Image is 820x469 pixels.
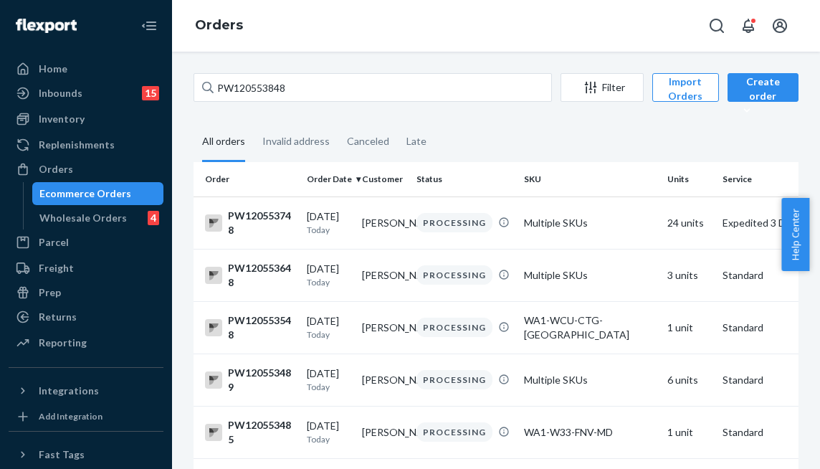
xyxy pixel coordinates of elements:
[39,162,73,176] div: Orders
[307,262,351,288] div: [DATE]
[662,301,717,354] td: 1 unit
[16,19,77,33] img: Flexport logo
[9,257,163,280] a: Freight
[416,318,492,337] div: PROCESSING
[307,276,351,288] p: Today
[416,422,492,442] div: PROCESSING
[524,313,656,342] div: WA1-WCU-CTG-[GEOGRAPHIC_DATA]
[723,425,819,440] p: Standard
[307,224,351,236] p: Today
[307,419,351,445] div: [DATE]
[9,158,163,181] a: Orders
[766,11,794,40] button: Open account menu
[347,123,389,160] div: Canceled
[148,211,159,225] div: 4
[183,5,254,47] ol: breadcrumbs
[39,186,131,201] div: Ecommerce Orders
[202,123,245,162] div: All orders
[356,301,411,354] td: [PERSON_NAME]
[39,310,77,324] div: Returns
[518,162,662,196] th: SKU
[416,370,492,389] div: PROCESSING
[518,249,662,301] td: Multiple SKUs
[9,133,163,156] a: Replenishments
[362,173,406,185] div: Customer
[142,86,159,100] div: 15
[356,406,411,458] td: [PERSON_NAME]
[307,381,351,393] p: Today
[356,196,411,249] td: [PERSON_NAME]
[406,123,426,160] div: Late
[416,265,492,285] div: PROCESSING
[9,408,163,425] a: Add Integration
[561,80,643,95] div: Filter
[39,447,85,462] div: Fast Tags
[662,249,717,301] td: 3 units
[518,196,662,249] td: Multiple SKUs
[307,366,351,393] div: [DATE]
[301,162,356,196] th: Order Date
[518,354,662,406] td: Multiple SKUs
[524,425,656,440] div: WA1-W33-FNV-MD
[723,268,819,283] p: Standard
[39,211,127,225] div: Wholesale Orders
[39,138,115,152] div: Replenishments
[411,162,518,196] th: Status
[9,82,163,105] a: Inbounds15
[195,17,243,33] a: Orders
[723,321,819,335] p: Standard
[205,418,295,447] div: PW120553485
[39,261,74,275] div: Freight
[194,73,552,102] input: Search orders
[9,108,163,131] a: Inventory
[32,182,164,205] a: Ecommerce Orders
[205,366,295,394] div: PW120553489
[356,249,411,301] td: [PERSON_NAME]
[39,62,67,76] div: Home
[723,216,819,230] p: Expedited 3 Day
[135,11,163,40] button: Close Navigation
[723,373,819,387] p: Standard
[9,443,163,466] button: Fast Tags
[39,336,87,350] div: Reporting
[729,426,806,462] iframe: Opens a widget where you can chat to one of our agents
[205,313,295,342] div: PW120553548
[307,433,351,445] p: Today
[416,213,492,232] div: PROCESSING
[356,354,411,406] td: [PERSON_NAME]
[194,162,301,196] th: Order
[9,379,163,402] button: Integrations
[39,112,85,126] div: Inventory
[205,209,295,237] div: PW120553748
[652,73,719,102] button: Import Orders
[205,261,295,290] div: PW120553648
[662,196,717,249] td: 24 units
[9,331,163,354] a: Reporting
[561,73,644,102] button: Filter
[9,57,163,80] a: Home
[9,305,163,328] a: Returns
[9,231,163,254] a: Parcel
[662,162,717,196] th: Units
[39,384,99,398] div: Integrations
[32,207,164,229] a: Wholesale Orders4
[781,198,809,271] button: Help Center
[39,410,102,422] div: Add Integration
[39,86,82,100] div: Inbounds
[738,75,788,118] div: Create order
[262,123,330,160] div: Invalid address
[307,314,351,341] div: [DATE]
[734,11,763,40] button: Open notifications
[307,328,351,341] p: Today
[702,11,731,40] button: Open Search Box
[39,235,69,250] div: Parcel
[662,406,717,458] td: 1 unit
[728,73,798,102] button: Create order
[307,209,351,236] div: [DATE]
[39,285,61,300] div: Prep
[662,354,717,406] td: 6 units
[9,281,163,304] a: Prep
